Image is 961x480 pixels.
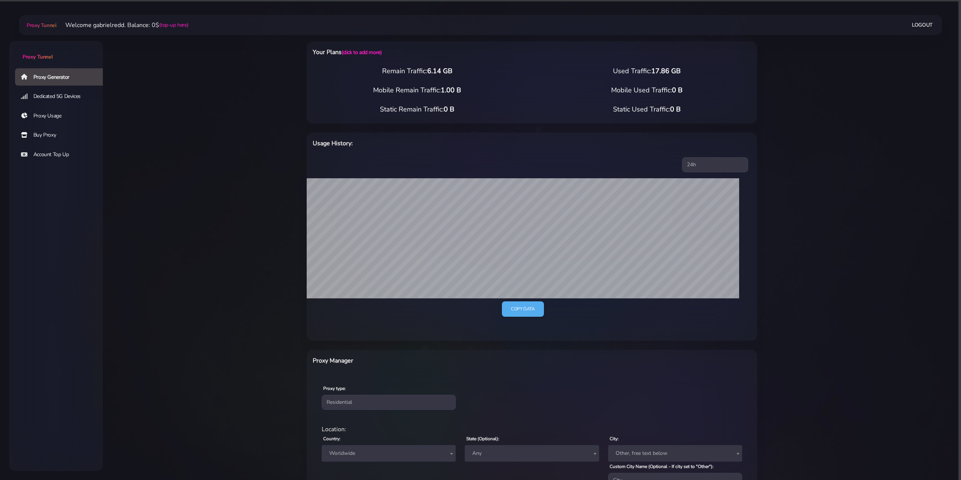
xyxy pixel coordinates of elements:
h6: Usage History: [313,138,565,148]
a: Proxy Generator [15,68,109,86]
a: Proxy Tunnel [25,19,56,31]
label: Country: [323,435,340,442]
span: 0 B [672,86,682,95]
span: Proxy Tunnel [27,22,56,29]
a: Buy Proxy [15,126,109,144]
div: Location: [317,425,747,434]
span: Worldwide [322,445,456,462]
span: Any [465,445,599,462]
span: Proxy Tunnel [23,53,53,60]
span: Other, free text below [608,445,742,462]
span: 0 B [444,105,454,114]
label: Proxy type: [323,385,346,392]
a: Logout [912,18,933,32]
div: Static Used Traffic: [532,104,762,114]
span: Worldwide [326,448,451,459]
a: (top-up here) [159,21,188,29]
li: Welcome gabrielredd. Balance: 0$ [56,21,188,30]
a: Account Top Up [15,146,109,163]
span: 1.00 B [441,86,461,95]
div: Mobile Remain Traffic: [302,85,532,95]
div: Remain Traffic: [302,66,532,76]
a: Copy data [502,301,544,317]
span: Other, free text below [613,448,738,459]
label: City: [610,435,619,442]
iframe: Webchat Widget [918,437,952,471]
span: 17.86 GB [651,66,681,75]
h6: Your Plans [313,47,565,57]
a: (click to add more) [342,49,381,56]
label: Custom City Name (Optional - If city set to "Other"): [610,463,714,470]
span: Any [469,448,594,459]
div: Mobile Used Traffic: [532,85,762,95]
a: Proxy Usage [15,107,109,125]
span: 6.14 GB [427,66,452,75]
a: Proxy Tunnel [9,41,103,61]
span: 0 B [670,105,681,114]
label: State (Optional): [466,435,499,442]
div: Used Traffic: [532,66,762,76]
div: Static Remain Traffic: [302,104,532,114]
a: Dedicated 5G Devices [15,88,109,105]
h6: Proxy Manager [313,356,565,366]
